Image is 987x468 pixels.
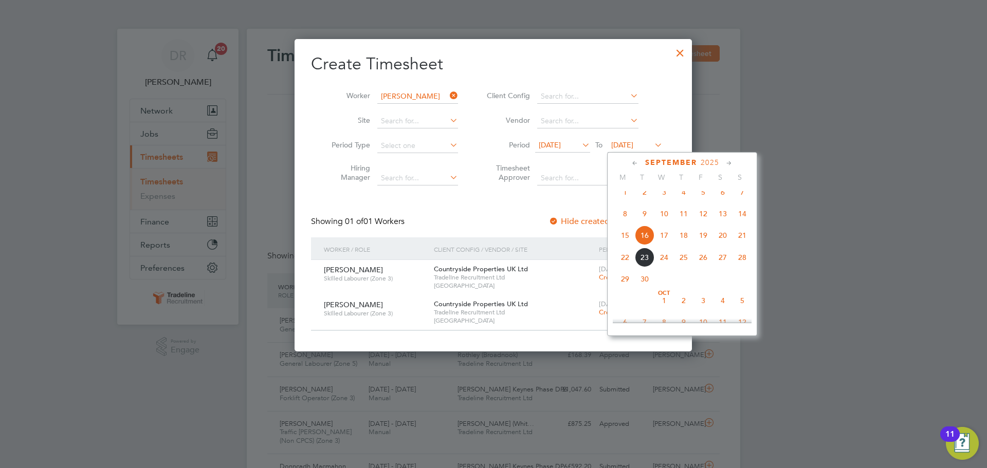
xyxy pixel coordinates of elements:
[733,248,752,267] span: 28
[693,226,713,245] span: 19
[434,282,594,290] span: [GEOGRAPHIC_DATA]
[311,216,407,227] div: Showing
[693,291,713,310] span: 3
[377,89,458,104] input: Search for...
[713,291,733,310] span: 4
[733,291,752,310] span: 5
[674,204,693,223] span: 11
[674,226,693,245] span: 18
[434,299,528,308] span: Countryside Properties UK Ltd
[654,204,674,223] span: 10
[674,182,693,202] span: 4
[434,316,594,325] span: [GEOGRAPHIC_DATA]
[946,427,979,460] button: Open Resource Center, 11 new notifications
[592,138,606,152] span: To
[733,182,752,202] span: 7
[671,173,691,182] span: T
[693,248,713,267] span: 26
[549,216,653,227] label: Hide created timesheets
[654,182,674,202] span: 3
[654,226,674,245] span: 17
[484,91,530,100] label: Client Config
[674,312,693,332] span: 9
[345,216,363,227] span: 01 of
[693,204,713,223] span: 12
[615,248,635,267] span: 22
[713,226,733,245] span: 20
[434,308,594,316] span: Tradeline Recruitment Ltd
[693,312,713,332] span: 10
[713,312,733,332] span: 11
[611,140,633,149] span: [DATE]
[599,308,651,316] span: Create timesheet
[613,173,632,182] span: M
[652,173,671,182] span: W
[539,140,561,149] span: [DATE]
[635,248,654,267] span: 23
[615,182,635,202] span: 1
[733,312,752,332] span: 12
[484,163,530,182] label: Timesheet Approver
[733,226,752,245] span: 21
[431,237,596,261] div: Client Config / Vendor / Site
[654,291,674,296] span: Oct
[324,274,426,283] span: Skilled Labourer (Zone 3)
[654,291,674,310] span: 1
[324,91,370,100] label: Worker
[713,204,733,223] span: 13
[615,269,635,289] span: 29
[537,89,638,104] input: Search for...
[693,182,713,202] span: 5
[599,299,646,308] span: [DATE] - [DATE]
[733,204,752,223] span: 14
[654,248,674,267] span: 24
[632,173,652,182] span: T
[537,171,638,185] input: Search for...
[730,173,750,182] span: S
[324,265,383,274] span: [PERSON_NAME]
[324,163,370,182] label: Hiring Manager
[377,171,458,185] input: Search for...
[615,204,635,223] span: 8
[434,273,594,282] span: Tradeline Recruitment Ltd
[596,237,665,261] div: Period
[321,237,431,261] div: Worker / Role
[691,173,710,182] span: F
[484,140,530,149] label: Period
[654,312,674,332] span: 8
[324,116,370,125] label: Site
[324,140,370,149] label: Period Type
[701,158,719,167] span: 2025
[674,248,693,267] span: 25
[713,182,733,202] span: 6
[324,300,383,309] span: [PERSON_NAME]
[484,116,530,125] label: Vendor
[635,204,654,223] span: 9
[635,269,654,289] span: 30
[635,182,654,202] span: 2
[674,291,693,310] span: 2
[599,273,651,282] span: Create timesheet
[635,226,654,245] span: 16
[645,158,697,167] span: September
[345,216,405,227] span: 01 Workers
[377,114,458,128] input: Search for...
[377,139,458,153] input: Select one
[710,173,730,182] span: S
[615,312,635,332] span: 6
[599,265,646,273] span: [DATE] - [DATE]
[537,114,638,128] input: Search for...
[434,265,528,273] span: Countryside Properties UK Ltd
[713,248,733,267] span: 27
[324,309,426,317] span: Skilled Labourer (Zone 3)
[615,226,635,245] span: 15
[635,312,654,332] span: 7
[945,434,955,447] div: 11
[311,53,675,75] h2: Create Timesheet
